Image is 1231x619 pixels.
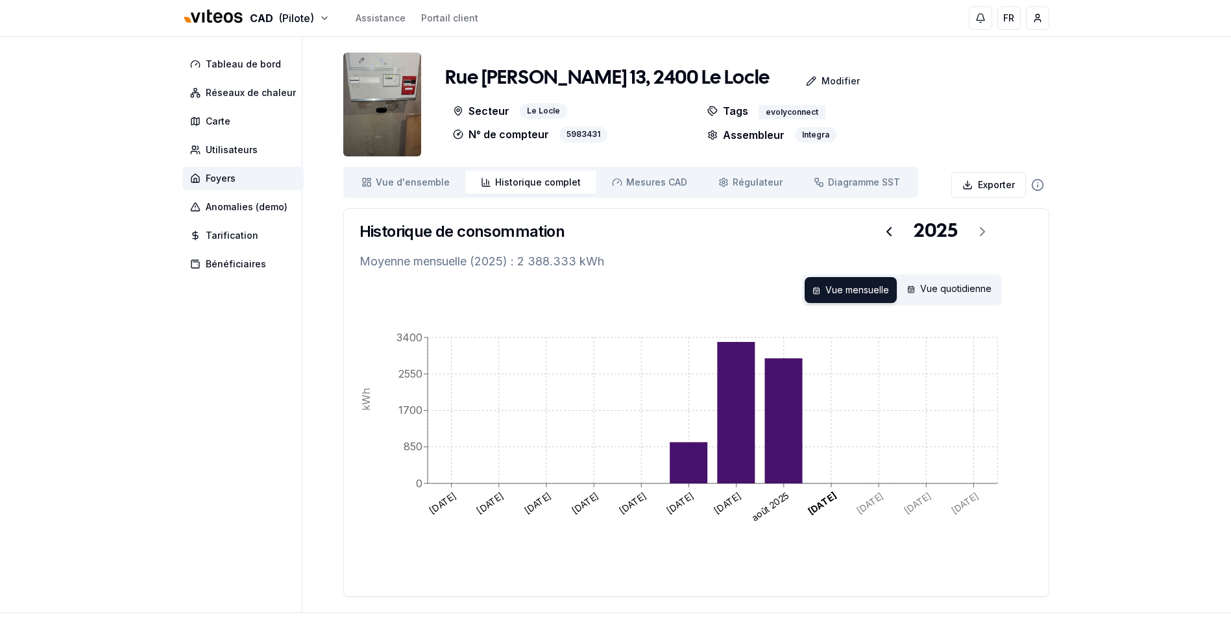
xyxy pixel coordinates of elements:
span: FR [1003,12,1014,25]
span: Vue d'ensemble [376,176,450,189]
a: Utilisateurs [182,138,309,162]
span: Bénéficiaires [206,258,266,271]
a: Mesures CAD [596,171,703,194]
span: Tableau de bord [206,58,281,71]
text: [DATE] [712,490,743,516]
button: FR [997,6,1021,30]
span: Foyers [206,172,236,185]
div: Vue quotidienne [899,277,999,303]
a: Modifier [770,68,870,94]
a: Portail client [421,12,478,25]
div: Le Locle [520,103,567,119]
div: evolyconnect [759,105,825,119]
p: Assembleur [707,127,785,143]
span: Historique complet [495,176,581,189]
tspan: 850 [404,440,422,453]
text: août 2025 [749,490,790,524]
div: Vue mensuelle [805,277,897,303]
span: Diagramme SST [828,176,900,189]
a: Tableau de bord [182,53,309,76]
div: 5983431 [559,127,607,143]
p: Moyenne mensuelle (2025) : 2 388.333 kWh [360,252,1033,271]
tspan: 0 [416,477,422,490]
span: CAD [250,10,273,26]
tspan: 3400 [396,331,422,344]
img: Viteos - CAD Logo [182,1,245,32]
div: Integra [795,127,836,143]
button: Exporter [951,172,1026,198]
h3: Historique de consommation [360,221,565,242]
text: [DATE] [664,490,696,516]
span: Régulateur [733,176,783,189]
a: Diagramme SST [798,171,916,194]
a: Tarification [182,224,309,247]
p: N° de compteur [453,127,549,143]
h1: Rue [PERSON_NAME] 13, 2400 Le Locle [445,67,770,90]
a: Foyers [182,167,309,190]
tspan: kWh [359,388,372,411]
a: Carte [182,110,309,133]
span: Réseaux de chaleur [206,86,296,99]
a: Anomalies (demo) [182,195,309,219]
a: Régulateur [703,171,798,194]
p: Secteur [453,103,509,119]
a: Vue d'ensemble [346,171,465,194]
span: Utilisateurs [206,143,258,156]
button: CAD(Pilote) [182,5,330,32]
tspan: 1700 [398,404,422,417]
p: Modifier [822,75,860,88]
tspan: 2550 [398,367,422,380]
span: (Pilote) [278,10,314,26]
img: unit Image [343,53,421,156]
a: Assistance [356,12,406,25]
div: 2025 [914,220,958,243]
p: Tags [707,103,748,119]
span: Tarification [206,229,258,242]
span: Mesures CAD [626,176,687,189]
span: Carte [206,115,230,128]
a: Bénéficiaires [182,252,309,276]
a: Réseaux de chaleur [182,81,309,104]
span: Anomalies (demo) [206,200,287,213]
a: Historique complet [465,171,596,194]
